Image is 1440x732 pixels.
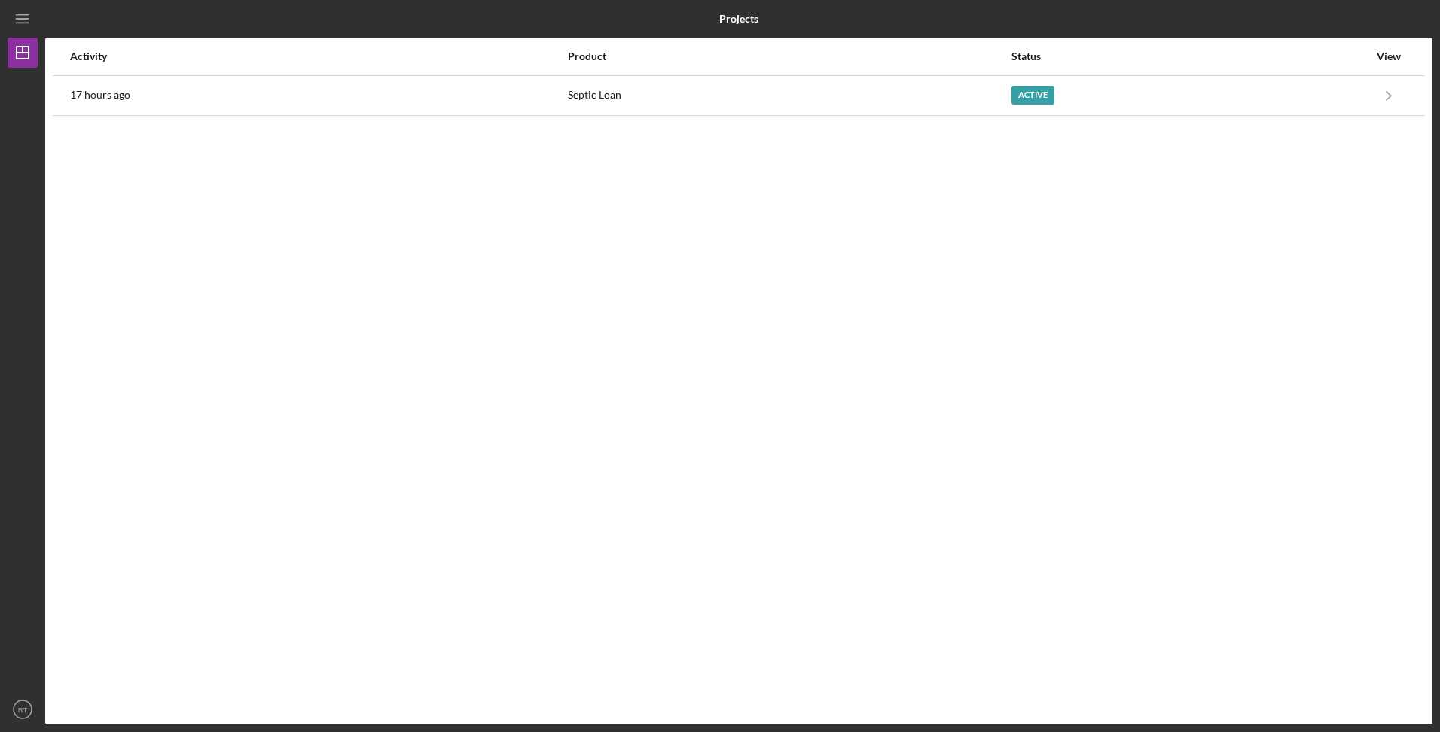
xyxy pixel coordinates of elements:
div: Product [568,50,1010,63]
div: Septic Loan [568,77,1010,114]
button: RT [8,694,38,724]
div: View [1370,50,1408,63]
text: RT [18,706,28,714]
time: 2025-09-13 18:57 [70,89,130,101]
div: Active [1011,86,1054,105]
b: Projects [719,13,758,25]
div: Activity [70,50,566,63]
div: Status [1011,50,1368,63]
